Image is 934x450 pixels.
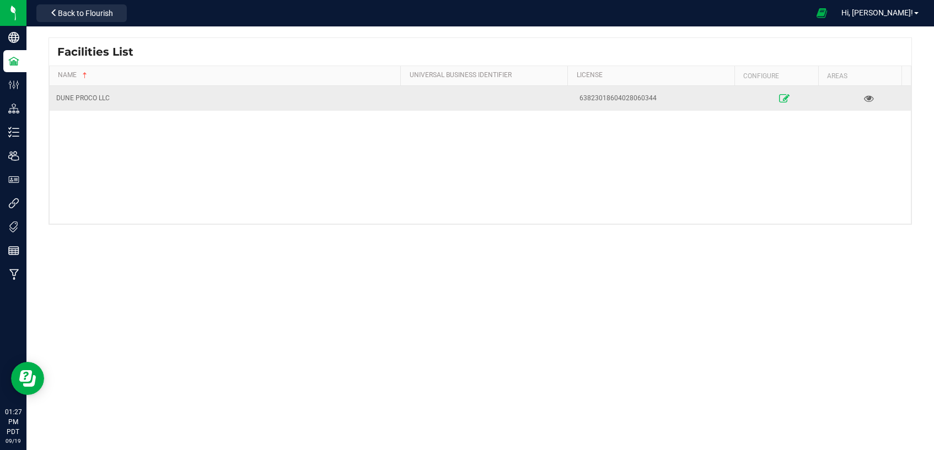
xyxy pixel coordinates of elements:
iframe: Resource center [11,362,44,395]
inline-svg: Inventory [8,127,19,138]
inline-svg: Manufacturing [8,269,19,280]
span: Hi, [PERSON_NAME]! [841,8,913,17]
inline-svg: Tags [8,221,19,232]
inline-svg: Reports [8,245,19,256]
inline-svg: Users [8,150,19,161]
p: 09/19 [5,437,22,445]
th: Areas [818,66,901,86]
th: Configure [734,66,818,86]
a: Name [58,71,396,80]
a: License [577,71,731,80]
a: Universal Business Identifier [410,71,563,80]
inline-svg: Distribution [8,103,19,114]
p: 01:27 PM PDT [5,407,22,437]
inline-svg: User Roles [8,174,19,185]
inline-svg: Integrations [8,198,19,209]
button: Back to Flourish [36,4,127,22]
div: DUNE PROCO LLC [56,93,398,104]
span: Facilities List [57,44,133,60]
inline-svg: Company [8,32,19,43]
div: 63823018604028060344 [579,93,735,104]
span: Back to Flourish [58,9,113,18]
inline-svg: Configuration [8,79,19,90]
span: Open Ecommerce Menu [809,2,834,24]
inline-svg: Facilities [8,56,19,67]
